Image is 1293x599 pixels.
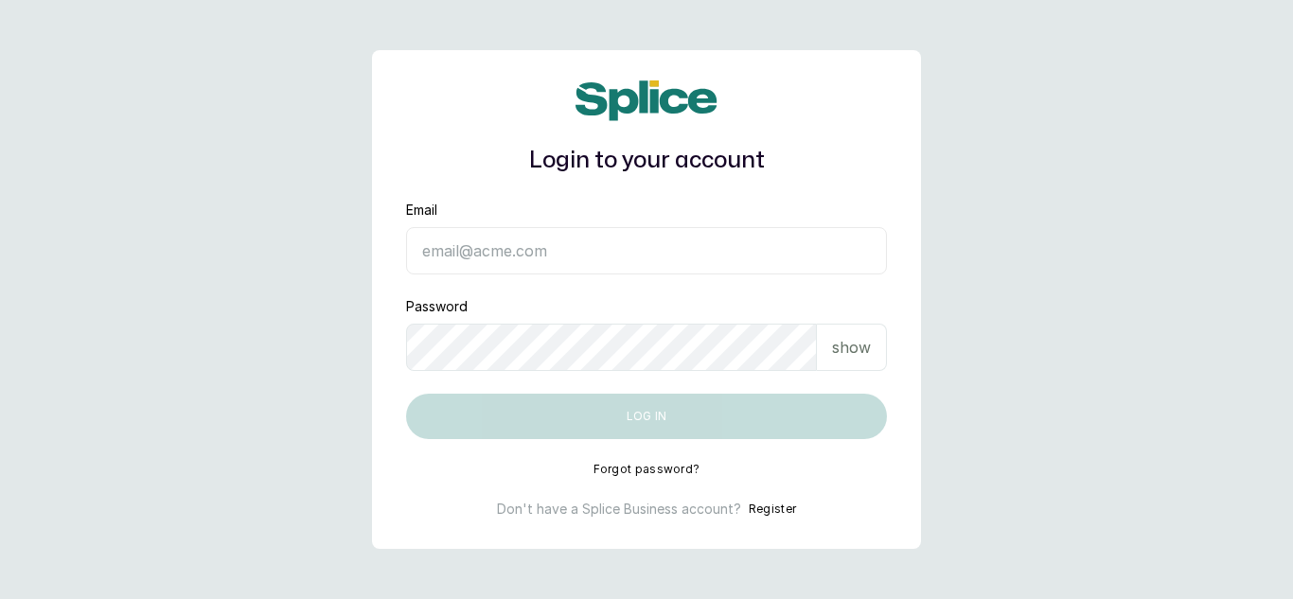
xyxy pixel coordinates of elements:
input: email@acme.com [406,227,887,274]
h1: Login to your account [406,144,887,178]
button: Log in [406,394,887,439]
p: show [832,336,871,359]
label: Password [406,297,468,316]
button: Register [749,500,796,519]
p: Don't have a Splice Business account? [497,500,741,519]
label: Email [406,201,437,220]
button: Forgot password? [593,462,700,477]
